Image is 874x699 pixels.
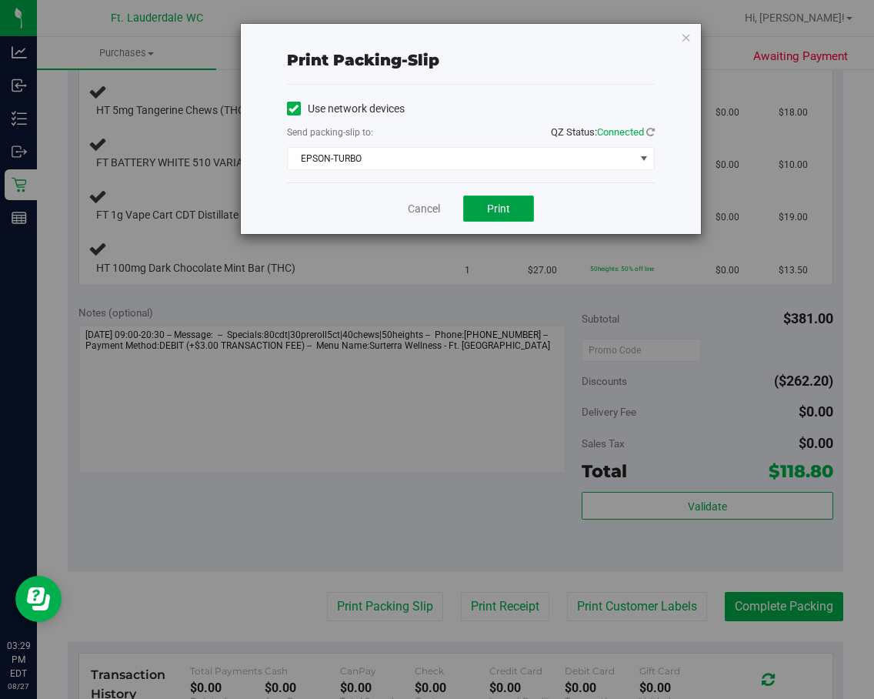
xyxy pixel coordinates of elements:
a: Cancel [408,201,440,217]
button: Print [463,196,534,222]
label: Send packing-slip to: [287,125,373,139]
span: QZ Status: [551,126,655,138]
span: Print packing-slip [287,51,439,69]
span: EPSON-TURBO [288,148,635,169]
span: Print [487,202,510,215]
iframe: Resource center [15,576,62,622]
span: Connected [597,126,644,138]
label: Use network devices [287,101,405,117]
span: select [634,148,653,169]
